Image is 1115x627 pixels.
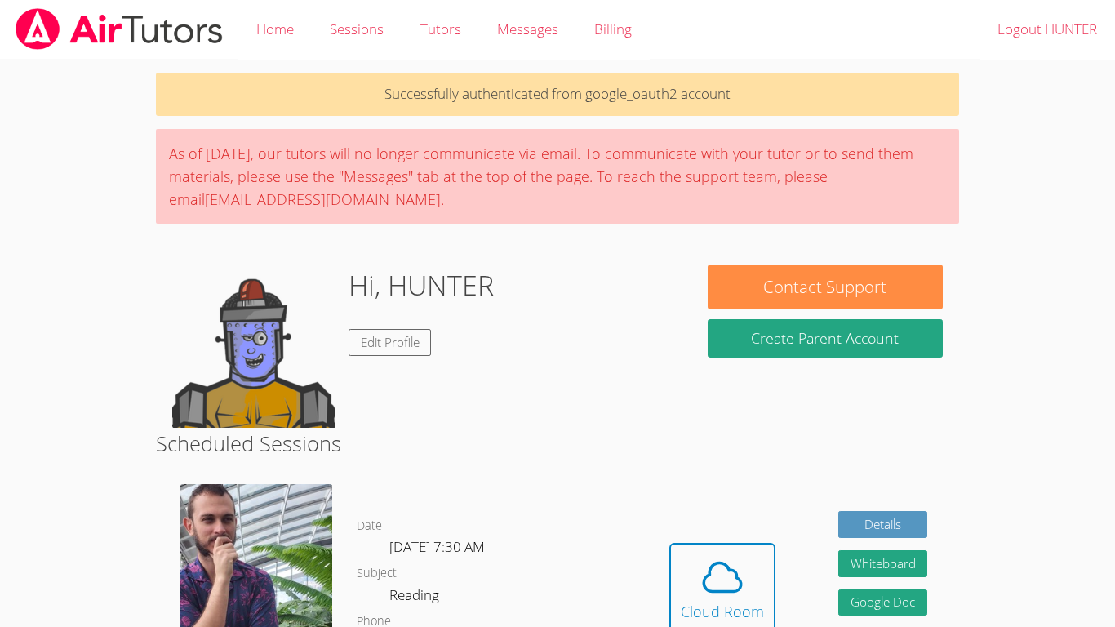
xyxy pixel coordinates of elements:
dt: Subject [357,563,397,584]
span: [DATE] 7:30 AM [389,537,485,556]
img: airtutors_banner-c4298cdbf04f3fff15de1276eac7730deb9818008684d7c2e4769d2f7ddbe033.png [14,8,224,50]
h2: Scheduled Sessions [156,428,959,459]
p: Successfully authenticated from google_oauth2 account [156,73,959,116]
img: default.png [172,265,335,428]
button: Whiteboard [838,550,928,577]
a: Google Doc [838,589,928,616]
button: Create Parent Account [708,319,943,358]
a: Edit Profile [349,329,432,356]
a: Details [838,511,928,538]
dt: Date [357,516,382,536]
div: As of [DATE], our tutors will no longer communicate via email. To communicate with your tutor or ... [156,129,959,224]
span: Messages [497,20,558,38]
dd: Reading [389,584,442,611]
div: Cloud Room [681,600,764,623]
button: Contact Support [708,265,943,309]
h1: Hi, HUNTER [349,265,494,306]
